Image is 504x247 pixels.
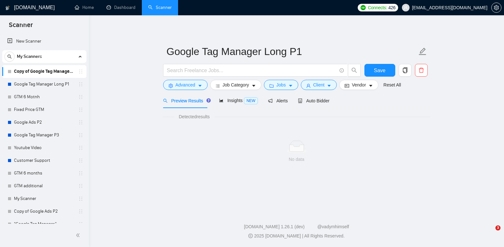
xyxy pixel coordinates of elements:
[374,66,385,74] span: Save
[163,99,168,103] span: search
[348,67,360,73] span: search
[17,50,42,63] span: My Scanners
[14,91,74,103] a: GTM 6 Motnh
[14,103,74,116] a: Fixed Price GTM
[399,64,411,77] button: copy
[78,94,83,99] span: holder
[5,3,10,13] img: logo
[14,218,74,230] a: "Google Tag Manager"
[339,80,378,90] button: idcardVendorcaret-down
[298,99,302,103] span: robot
[352,81,366,88] span: Vendor
[14,154,74,167] a: Customer Support
[492,5,501,10] span: setting
[4,20,38,34] span: Scanner
[340,68,344,72] span: info-circle
[78,120,83,125] span: holder
[14,116,74,129] a: Google Ads P2
[495,225,501,230] span: 3
[313,81,325,88] span: Client
[327,83,331,88] span: caret-down
[491,5,501,10] a: setting
[210,80,261,90] button: barsJob Categorycaret-down
[78,107,83,112] span: holder
[78,209,83,214] span: holder
[268,98,288,103] span: Alerts
[219,98,258,103] span: Insights
[361,5,366,10] img: upwork-logo.png
[76,232,82,238] span: double-left
[107,5,135,10] a: dashboardDashboard
[369,83,373,88] span: caret-down
[345,83,349,88] span: idcard
[223,81,249,88] span: Job Category
[78,196,83,201] span: holder
[78,183,83,189] span: holder
[78,171,83,176] span: holder
[167,66,337,74] input: Search Freelance Jobs...
[5,54,14,59] span: search
[94,233,499,239] div: 2025 [DOMAIN_NAME] | All Rights Reserved.
[306,83,311,88] span: user
[163,98,209,103] span: Preview Results
[491,3,501,13] button: setting
[317,224,349,229] a: @vadymhimself
[14,141,74,154] a: Youtube Video
[78,82,83,87] span: holder
[216,83,220,88] span: bars
[269,83,274,88] span: folder
[418,47,427,56] span: edit
[301,80,337,90] button: userClientcaret-down
[298,98,329,103] span: Auto Bidder
[78,222,83,227] span: holder
[4,51,15,62] button: search
[2,35,86,48] li: New Scanner
[399,67,411,73] span: copy
[206,98,211,103] div: Tooltip anchor
[7,35,81,48] a: New Scanner
[264,80,298,90] button: folderJobscaret-down
[14,192,74,205] a: My Scanner
[176,81,195,88] span: Advanced
[14,65,74,78] a: Copy of Google Tag Manager Long P1
[168,156,425,163] div: No data
[78,158,83,163] span: holder
[383,81,401,88] a: Reset All
[348,64,361,77] button: search
[14,167,74,180] a: GTM 6 months
[198,83,202,88] span: caret-down
[248,234,253,238] span: copyright
[415,67,427,73] span: delete
[219,98,224,103] span: area-chart
[482,225,498,241] iframe: Intercom live chat
[14,180,74,192] a: GTM additional
[78,133,83,138] span: holder
[364,64,395,77] button: Save
[288,83,293,88] span: caret-down
[169,83,173,88] span: setting
[268,99,273,103] span: notification
[75,5,94,10] a: homeHome
[163,80,208,90] button: settingAdvancedcaret-down
[78,69,83,74] span: holder
[78,145,83,150] span: holder
[167,44,417,59] input: Scanner name...
[404,5,408,10] span: user
[244,97,258,104] span: NEW
[148,5,172,10] a: searchScanner
[276,81,286,88] span: Jobs
[14,205,74,218] a: Copy of Google Ads P2
[174,113,214,120] span: Detected results
[14,78,74,91] a: Google Tag Manager Long P1
[14,129,74,141] a: Google Tag Manager P3
[388,4,395,11] span: 426
[252,83,256,88] span: caret-down
[415,64,428,77] button: delete
[244,224,305,229] a: [DOMAIN_NAME] 1.26.1 (dev)
[368,4,387,11] span: Connects:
